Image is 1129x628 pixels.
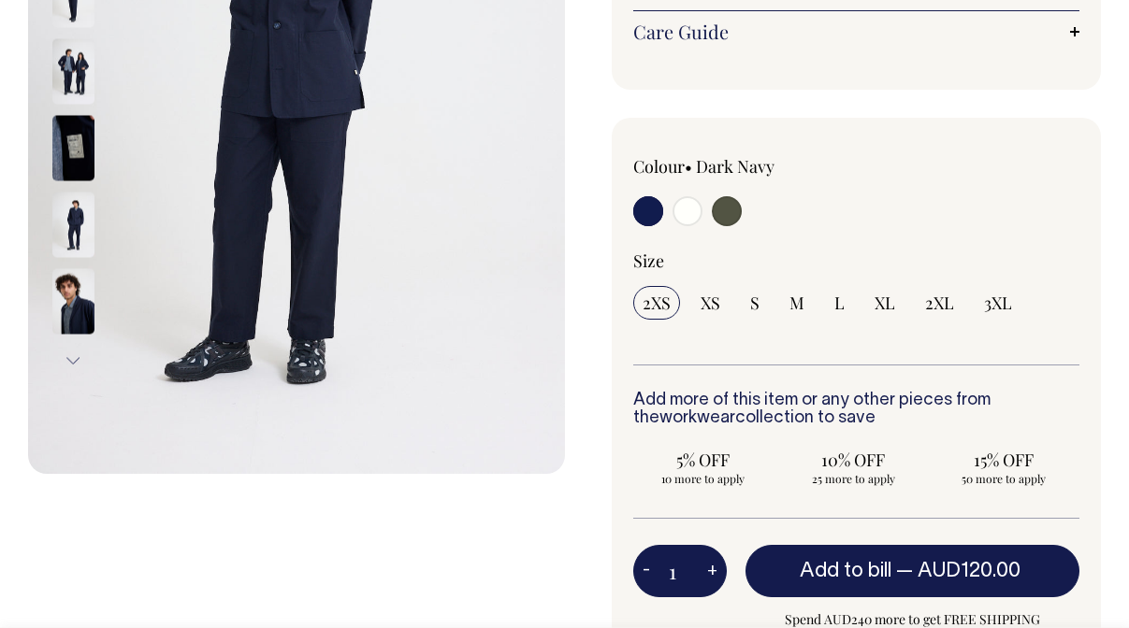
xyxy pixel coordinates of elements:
[633,286,680,320] input: 2XS
[659,410,735,426] a: workwear
[834,292,845,314] span: L
[780,286,814,320] input: M
[793,471,914,486] span: 25 more to apply
[696,155,774,178] label: Dark Navy
[800,562,891,580] span: Add to bill
[975,286,1021,320] input: 3XL
[52,192,94,257] img: dark-navy
[633,443,773,492] input: 5% OFF 10 more to apply
[633,392,1080,429] h6: Add more of this item or any other pieces from the collection to save
[633,250,1080,272] div: Size
[52,115,94,180] img: dark-navy
[750,292,760,314] span: S
[643,449,763,471] span: 5% OFF
[934,443,1074,492] input: 15% OFF 50 more to apply
[633,155,812,178] div: Colour
[784,443,923,492] input: 10% OFF 25 more to apply
[789,292,804,314] span: M
[643,471,763,486] span: 10 more to apply
[865,286,905,320] input: XL
[825,286,854,320] input: L
[52,38,94,104] img: dark-navy
[643,292,671,314] span: 2XS
[916,286,963,320] input: 2XL
[896,562,1025,580] span: —
[52,268,94,334] img: dark-navy
[925,292,954,314] span: 2XL
[685,155,692,178] span: •
[793,449,914,471] span: 10% OFF
[701,292,720,314] span: XS
[59,339,87,381] button: Next
[698,552,727,590] button: +
[745,545,1080,597] button: Add to bill —AUD120.00
[633,21,1080,43] a: Care Guide
[741,286,769,320] input: S
[944,449,1064,471] span: 15% OFF
[918,562,1020,580] span: AUD120.00
[944,471,1064,486] span: 50 more to apply
[984,292,1012,314] span: 3XL
[633,552,659,590] button: -
[691,286,730,320] input: XS
[875,292,895,314] span: XL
